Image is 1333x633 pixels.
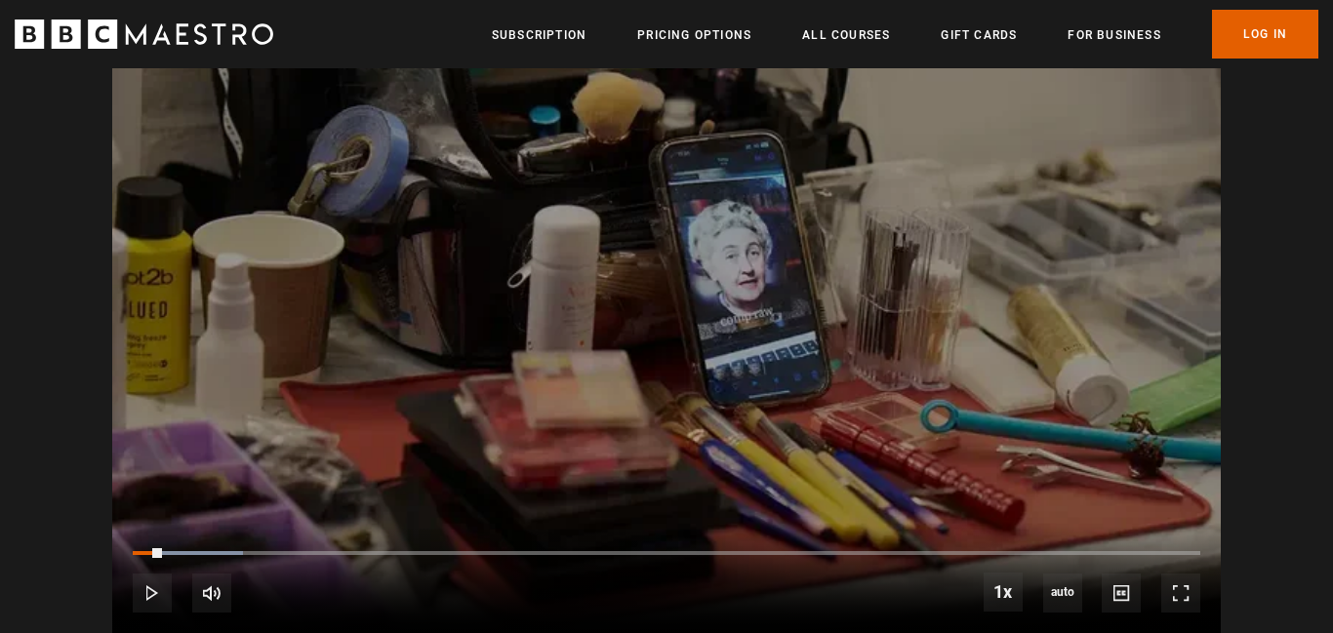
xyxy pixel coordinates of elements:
svg: BBC Maestro [15,20,273,49]
a: Log In [1212,10,1318,59]
button: Captions [1102,574,1141,613]
div: Current quality: 720p [1043,574,1082,613]
a: All Courses [802,25,890,45]
a: Subscription [492,25,586,45]
button: Play [133,574,172,613]
a: For business [1068,25,1160,45]
button: Fullscreen [1161,574,1200,613]
a: Gift Cards [941,25,1017,45]
button: Mute [192,574,231,613]
nav: Primary [492,10,1318,59]
button: Playback Rate [984,573,1023,612]
div: Progress Bar [133,551,1200,555]
span: auto [1043,574,1082,613]
a: Pricing Options [637,25,751,45]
